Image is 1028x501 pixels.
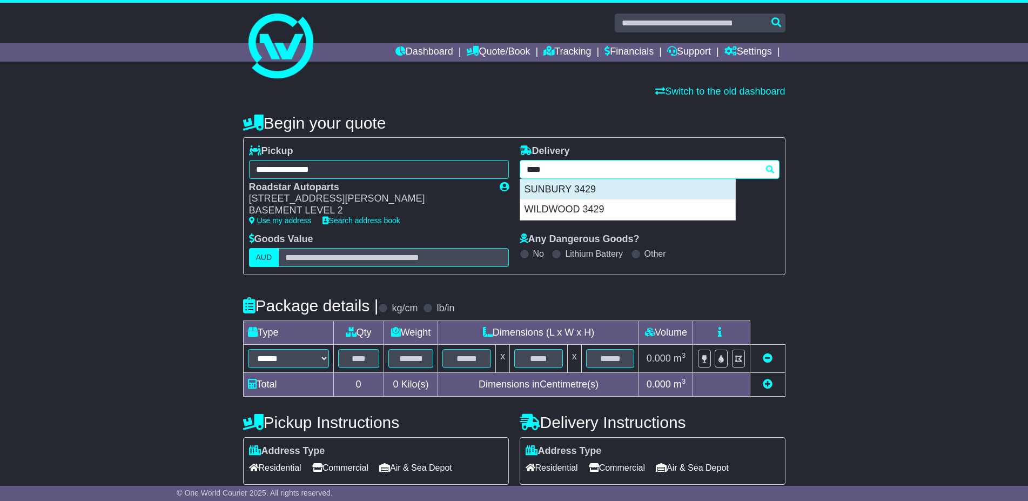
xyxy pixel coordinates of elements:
td: 0 [333,372,384,396]
label: lb/in [436,303,454,315]
label: Any Dangerous Goods? [520,233,640,245]
span: 0.000 [647,353,671,364]
td: Weight [384,320,438,344]
label: Lithium Battery [565,249,623,259]
td: x [496,344,510,372]
a: Settings [724,43,772,62]
h4: Delivery Instructions [520,413,785,431]
span: m [674,353,686,364]
sup: 3 [682,351,686,359]
label: AUD [249,248,279,267]
a: Dashboard [395,43,453,62]
label: Address Type [249,445,325,457]
sup: 3 [682,377,686,385]
span: Air & Sea Depot [656,459,729,476]
td: Type [243,320,333,344]
td: x [567,344,581,372]
div: Roadstar Autoparts [249,182,489,193]
span: © One World Courier 2025. All rights reserved. [177,489,333,497]
a: Add new item [763,379,772,390]
label: Pickup [249,145,293,157]
td: Total [243,372,333,396]
span: Residential [526,459,578,476]
td: Kilo(s) [384,372,438,396]
span: 0 [393,379,398,390]
div: BASEMENT LEVEL 2 [249,205,489,217]
span: Residential [249,459,301,476]
span: Commercial [312,459,368,476]
span: m [674,379,686,390]
div: SUNBURY 3429 [520,179,735,200]
label: Delivery [520,145,570,157]
a: Search address book [322,216,400,225]
td: Qty [333,320,384,344]
span: Commercial [589,459,645,476]
h4: Package details | [243,297,379,315]
a: Remove this item [763,353,772,364]
label: kg/cm [392,303,418,315]
td: Dimensions (L x W x H) [438,320,639,344]
span: Air & Sea Depot [379,459,452,476]
a: Financials [604,43,654,62]
a: Tracking [543,43,591,62]
label: Other [644,249,666,259]
label: Address Type [526,445,602,457]
td: Volume [639,320,693,344]
a: Quote/Book [466,43,530,62]
label: Goods Value [249,233,313,245]
a: Use my address [249,216,312,225]
h4: Begin your quote [243,114,785,132]
h4: Pickup Instructions [243,413,509,431]
a: Support [667,43,711,62]
div: [STREET_ADDRESS][PERSON_NAME] [249,193,489,205]
span: 0.000 [647,379,671,390]
td: Dimensions in Centimetre(s) [438,372,639,396]
typeahead: Please provide city [520,160,780,179]
a: Switch to the old dashboard [655,86,785,97]
label: No [533,249,544,259]
div: WILDWOOD 3429 [520,199,735,220]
